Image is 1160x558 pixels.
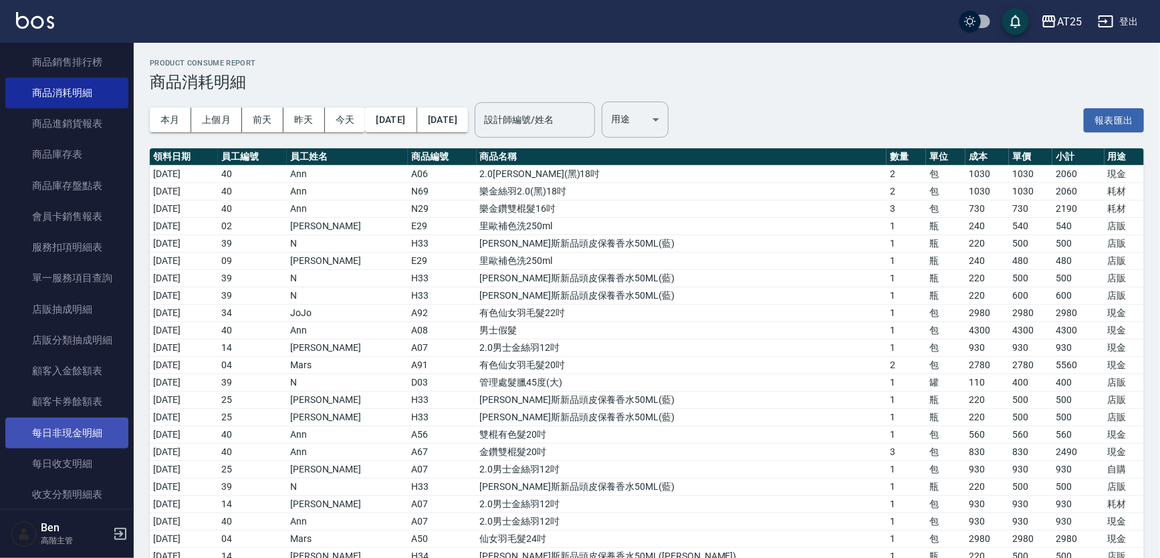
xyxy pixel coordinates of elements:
[150,252,218,269] td: [DATE]
[926,182,965,200] td: 包
[408,269,476,287] td: H33
[150,460,218,478] td: [DATE]
[287,374,408,391] td: N
[218,235,286,252] td: 39
[408,148,476,166] th: 商品編號
[1009,443,1052,460] td: 830
[1052,426,1104,443] td: 560
[1052,391,1104,408] td: 500
[1009,426,1052,443] td: 560
[887,478,926,495] td: 1
[926,426,965,443] td: 包
[41,521,109,535] h5: Ben
[965,460,1009,478] td: 930
[5,108,128,139] a: 商品進銷貨報表
[1105,478,1144,495] td: 店販
[150,391,218,408] td: [DATE]
[150,513,218,530] td: [DATE]
[1009,356,1052,374] td: 2780
[16,12,54,29] img: Logo
[242,108,283,132] button: 前天
[926,217,965,235] td: 瓶
[1052,287,1104,304] td: 600
[477,426,887,443] td: 雙棍有色髮20吋
[150,495,218,513] td: [DATE]
[477,321,887,339] td: 男士假髮
[887,165,926,182] td: 2
[1009,339,1052,356] td: 930
[1009,182,1052,200] td: 1030
[150,356,218,374] td: [DATE]
[287,513,408,530] td: Ann
[926,304,965,321] td: 包
[287,530,408,547] td: Mars
[150,426,218,443] td: [DATE]
[926,443,965,460] td: 包
[477,513,887,530] td: 2.0男士金絲羽12吋
[1052,443,1104,460] td: 2490
[887,287,926,304] td: 1
[287,339,408,356] td: [PERSON_NAME]
[287,165,408,182] td: Ann
[1105,495,1144,513] td: 耗材
[408,339,476,356] td: A07
[408,478,476,495] td: H33
[965,200,1009,217] td: 730
[477,495,887,513] td: 2.0男士金絲羽12吋
[408,304,476,321] td: A92
[965,269,1009,287] td: 220
[1105,356,1144,374] td: 現金
[477,478,887,495] td: [PERSON_NAME]斯新品頭皮保養香水50ML(藍)
[1105,391,1144,408] td: 店販
[926,478,965,495] td: 瓶
[887,513,926,530] td: 1
[287,460,408,478] td: [PERSON_NAME]
[477,391,887,408] td: [PERSON_NAME]斯新品頭皮保養香水50ML(藍)
[926,495,965,513] td: 包
[477,287,887,304] td: [PERSON_NAME]斯新品頭皮保養香水50ML(藍)
[150,287,218,304] td: [DATE]
[408,165,476,182] td: A06
[408,443,476,460] td: A67
[1009,530,1052,547] td: 2980
[150,339,218,356] td: [DATE]
[926,530,965,547] td: 包
[1084,108,1144,133] button: 報表匯出
[887,252,926,269] td: 1
[887,530,926,547] td: 1
[1052,478,1104,495] td: 500
[1105,426,1144,443] td: 現金
[5,201,128,232] a: 會員卡銷售報表
[965,304,1009,321] td: 2980
[287,182,408,200] td: Ann
[1105,287,1144,304] td: 店販
[5,448,128,479] a: 每日收支明細
[287,217,408,235] td: [PERSON_NAME]
[218,443,286,460] td: 40
[1052,495,1104,513] td: 930
[1105,269,1144,287] td: 店販
[218,374,286,391] td: 39
[1052,269,1104,287] td: 500
[887,304,926,321] td: 1
[477,443,887,460] td: 金鑽雙棍髮20吋
[965,217,1009,235] td: 240
[1052,165,1104,182] td: 2060
[287,408,408,426] td: [PERSON_NAME]
[1052,304,1104,321] td: 2980
[218,304,286,321] td: 34
[218,495,286,513] td: 14
[926,200,965,217] td: 包
[965,252,1009,269] td: 240
[887,235,926,252] td: 1
[1105,182,1144,200] td: 耗材
[477,408,887,426] td: [PERSON_NAME]斯新品頭皮保養香水50ML(藍)
[287,321,408,339] td: Ann
[1084,113,1144,126] a: 報表匯出
[1105,165,1144,182] td: 現金
[1009,269,1052,287] td: 500
[965,530,1009,547] td: 2980
[150,148,218,166] th: 領料日期
[1052,252,1104,269] td: 480
[5,139,128,170] a: 商品庫存表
